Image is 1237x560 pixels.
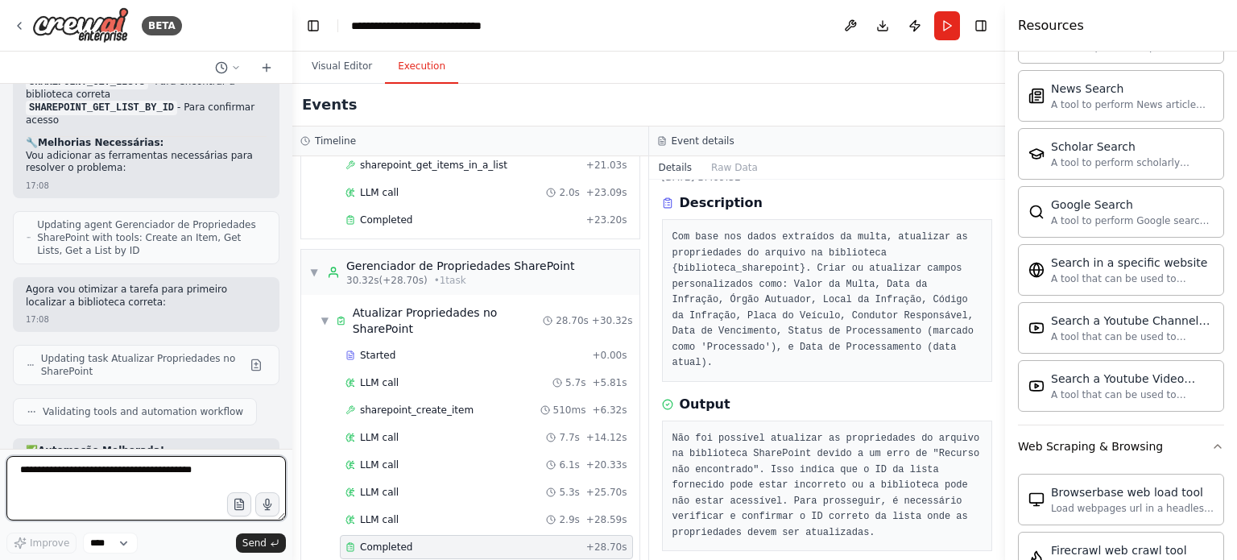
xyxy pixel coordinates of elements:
[360,513,399,526] span: LLM call
[1051,502,1214,515] div: Load webpages url in a headless browser using Browserbase and return the contents
[351,18,525,34] nav: breadcrumb
[553,404,586,417] span: 510ms
[1028,146,1045,162] img: SerplyScholarSearchTool
[26,102,267,127] li: - Para confirmar acesso
[586,214,627,226] span: + 23.20s
[26,76,267,102] li: - Para encontrar a biblioteca correta
[302,93,357,116] h2: Events
[38,137,163,148] strong: Melhorias Necessárias:
[309,266,319,279] span: ▼
[321,314,329,327] span: ▼
[6,533,77,554] button: Improve
[1028,262,1045,278] img: WebsiteSearchTool
[672,230,983,371] pre: Com base nos dados extraídos da multa, atualizar as propriedades do arquivo na biblioteca {biblio...
[236,533,286,553] button: Send
[586,486,627,499] span: + 25.70s
[360,159,507,172] span: sharepoint_get_items_in_a_list
[353,305,543,337] div: Atualizar Propriedades no SharePoint
[360,431,399,444] span: LLM call
[559,431,579,444] span: 7.7s
[360,541,412,554] span: Completed
[1018,16,1084,35] h4: Resources
[672,431,983,541] pre: Não foi possível atualizar as propriedades do arquivo na biblioteca SharePoint devido a um erro d...
[586,159,627,172] span: + 21.03s
[360,214,412,226] span: Completed
[1051,484,1214,500] div: Browserbase web load tool
[346,258,574,274] div: Gerenciador de Propriedades SharePoint
[586,186,627,199] span: + 23.09s
[1051,313,1214,329] div: Search a Youtube Channels content
[38,445,164,456] strong: Automação Melhorada!
[43,405,243,418] span: Validating tools and automation workflow
[30,537,69,550] span: Improve
[209,58,247,77] button: Switch to previous chat
[37,218,266,257] span: Updating agent Gerenciador de Propriedades SharePoint with tools: Create an Item, Get Lists, Get ...
[254,58,279,77] button: Start a new chat
[1051,214,1214,227] div: A tool to perform Google search with a search_query.
[556,314,589,327] span: 28.70s
[1051,330,1214,343] div: A tool that can be used to semantic search a query from a Youtube Channels content.
[1018,438,1163,454] div: Web Scraping & Browsing
[1051,255,1214,271] div: Search in a specific website
[1051,388,1214,401] div: A tool that can be used to semantic search a query from a Youtube Video content.
[360,186,399,199] span: LLM call
[1028,204,1045,220] img: SerplyWebSearchTool
[26,137,267,150] h2: 🔧
[227,492,251,516] button: Upload files
[565,376,585,389] span: 5.7s
[701,156,767,179] button: Raw Data
[360,486,399,499] span: LLM call
[1028,378,1045,394] img: YoutubeVideoSearchTool
[1051,156,1214,169] div: A tool to perform scholarly literature search with a search_query.
[360,349,395,362] span: Started
[315,135,356,147] h3: Timeline
[1051,98,1214,111] div: A tool to perform News article search with a search_query.
[1051,139,1214,155] div: Scholar Search
[592,314,633,327] span: + 30.32s
[360,458,399,471] span: LLM call
[586,541,627,554] span: + 28.70s
[255,492,279,516] button: Click to speak your automation idea
[1051,371,1214,387] div: Search a Youtube Video content
[1051,542,1214,558] div: Firecrawl web crawl tool
[672,135,734,147] h3: Event details
[1051,197,1214,213] div: Google Search
[559,458,579,471] span: 6.1s
[1028,492,1045,508] img: BrowserbaseLoadTool
[26,445,267,458] h2: ✅
[346,274,428,287] span: 30.32s (+28.70s)
[680,395,730,414] h3: Output
[1028,320,1045,336] img: YoutubeChannelSearchTool
[970,15,992,37] button: Hide right sidebar
[26,313,49,326] div: 17:08
[32,7,129,44] img: Logo
[434,274,466,287] span: • 1 task
[26,284,267,309] p: Agora vou otimizar a tarefa para primeiro localizar a biblioteca correta:
[26,180,49,192] div: 17:08
[302,15,325,37] button: Hide left sidebar
[559,513,579,526] span: 2.9s
[559,486,579,499] span: 5.3s
[1051,272,1214,285] div: A tool that can be used to semantic search a query from a specific URL content.
[26,150,267,175] p: Vou adicionar as ferramentas necessárias para resolver o problema:
[1018,425,1224,467] button: Web Scraping & Browsing
[592,349,627,362] span: + 0.00s
[586,458,627,471] span: + 20.33s
[680,193,763,213] h3: Description
[360,404,474,417] span: sharepoint_create_item
[1051,81,1214,97] div: News Search
[26,101,177,115] code: SHAREPOINT_GET_LIST_BY_ID
[586,513,627,526] span: + 28.59s
[559,186,579,199] span: 2.0s
[592,404,627,417] span: + 6.32s
[385,50,458,84] button: Execution
[592,376,627,389] span: + 5.81s
[1028,88,1045,104] img: SerplyNewsSearchTool
[41,352,243,378] span: Updating task Atualizar Propriedades no SharePoint
[360,376,399,389] span: LLM call
[586,431,627,444] span: + 14.12s
[299,50,385,84] button: Visual Editor
[242,537,267,550] span: Send
[142,16,182,35] div: BETA
[649,156,702,179] button: Details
